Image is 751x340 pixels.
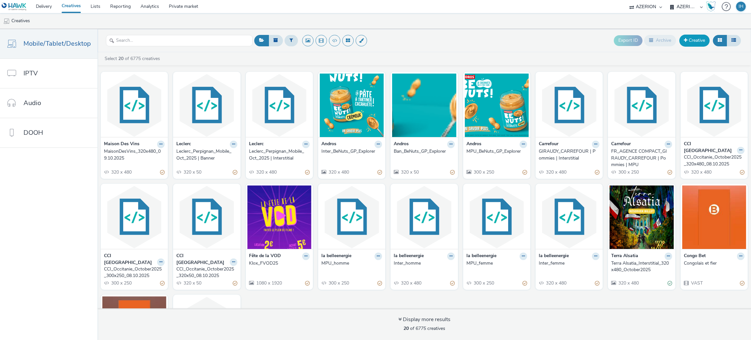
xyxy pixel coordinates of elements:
div: Inter_BeNuts_GP_Explorer [321,148,379,155]
span: 300 x 250 [473,280,494,286]
div: Congolais et fier [684,260,742,267]
strong: la belleenergie [394,253,424,260]
div: Klox_FVOD25 [249,260,307,267]
strong: Carrefour [539,141,558,148]
a: Inter_homme [394,260,454,267]
div: Partially valid [668,169,672,176]
span: Audio [23,98,41,108]
strong: CCI [GEOGRAPHIC_DATA] [104,253,155,266]
a: Creative [679,35,710,46]
div: Hawk Academy [706,1,716,12]
span: 320 x 480 [328,169,349,175]
div: Inter_femme [539,260,597,267]
span: Mobile/Tablet/Desktop [23,39,91,48]
div: Partially valid [305,169,310,176]
span: 320 x 480 [545,169,567,175]
img: undefined Logo [2,3,27,11]
div: Partially valid [595,169,599,176]
strong: CCI [GEOGRAPHIC_DATA] [684,141,735,154]
strong: la belleenergie [466,253,496,260]
strong: la belleenergie [539,253,569,260]
img: MPU_femme visual [465,185,529,249]
strong: Andros [394,141,409,148]
button: Archive [644,35,676,46]
div: Partially valid [305,280,310,287]
img: Ban_BeNuts_GP_Explorer visual [392,73,456,137]
img: Leclerc_Perpignan_Mobile_Oct_2025 | Interstitial visual [247,73,311,137]
a: Hawk Academy [706,1,718,12]
input: Search... [106,35,253,46]
strong: CCI [GEOGRAPHIC_DATA] [176,253,228,266]
div: MaisonDesVins_320x480_09.10.2025 [104,148,162,162]
span: 300 x 250 [618,169,639,175]
img: CCI_Occitanie_October2025_320x480_08.10.2025 visual [682,73,746,137]
div: Partially valid [377,280,382,287]
div: CCI_Occitanie_October2025_320x480_08.10.2025 [684,154,742,167]
img: MPU_homme visual [320,185,384,249]
div: MPU_femme [466,260,524,267]
a: Leclerc_Perpignan_Mobile_Oct_2025 | Banner [176,148,237,162]
span: 1080 x 1920 [256,280,282,286]
img: Klox_FVOD25 visual [247,185,311,249]
img: mobile [3,18,10,24]
div: Terra Alsatia_Interstitial_320x480_October2025 [611,260,669,273]
div: MPU_homme [321,260,379,267]
span: IPTV [23,69,38,78]
strong: Fête de la VOD [249,253,281,260]
img: Inter_femme visual [537,185,601,249]
div: Partially valid [740,169,744,176]
div: Partially valid [523,280,527,287]
div: FR_AGENCE COMPACT_GIRAUDY_CARREFOUR | Pommies | MPU [611,148,669,168]
div: CCI_Occitanie_October2025_320x50_08.10.2025 [176,266,234,279]
span: 320 x 480 [256,169,277,175]
div: Partially valid [450,280,455,287]
strong: Leclerc [249,141,264,148]
span: 320 x 480 [110,169,132,175]
div: Valid [668,280,672,287]
div: GIRAUDY_CARREFOUR | Pommies | Interstitial [539,148,597,162]
a: Ban_BeNuts_GP_Explorer [394,148,454,155]
span: of 6775 creatives [404,325,445,332]
span: 300 x 250 [110,280,132,286]
a: CCI_Occitanie_October2025_320x480_08.10.2025 [684,154,744,167]
div: Partially valid [160,280,165,287]
img: Terra Alsatia_Interstitial_320x480_October2025 visual [610,185,673,249]
button: Export ID [614,35,642,46]
strong: Andros [466,141,481,148]
div: Partially valid [523,169,527,176]
img: GIRAUDY_CARREFOUR | Pommies | Interstitial visual [537,73,601,137]
strong: Maison Des Vins [104,141,140,148]
div: IH [739,2,744,11]
div: Partially valid [450,169,455,176]
img: MaisonDesVins_320x480_09.10.2025 visual [102,73,166,137]
strong: 20 [118,55,124,62]
a: Klox_FVOD25 [249,260,310,267]
div: Inter_homme [394,260,452,267]
button: Grid [713,35,727,46]
span: 300 x 250 [328,280,349,286]
span: 320 x 50 [183,169,201,175]
div: Leclerc_Perpignan_Mobile_Oct_2025 | Interstitial [249,148,307,162]
span: 300 x 250 [473,169,494,175]
a: CCI_Occitanie_October2025_300x250_08.10.2025 [104,266,165,279]
img: Inter_BeNuts_GP_Explorer visual [320,73,384,137]
a: MPU_femme [466,260,527,267]
img: FR_AGENCE COMPACT_GIRAUDY_CARREFOUR | Pommies | MPU visual [610,73,673,137]
span: VAST [690,280,703,286]
span: 320 x 480 [690,169,712,175]
a: MPU_homme [321,260,382,267]
a: GIRAUDY_CARREFOUR | Pommies | Interstitial [539,148,599,162]
strong: Andros [321,141,336,148]
img: Inter_homme visual [392,185,456,249]
a: Inter_BeNuts_GP_Explorer [321,148,382,155]
span: 320 x 480 [400,280,421,286]
strong: 20 [404,325,409,332]
div: Display more results [398,316,450,323]
strong: Terra Alsatia [611,253,638,260]
a: CCI_Occitanie_October2025_320x50_08.10.2025 [176,266,237,279]
a: FR_AGENCE COMPACT_GIRAUDY_CARREFOUR | Pommies | MPU [611,148,672,168]
strong: Leclerc [176,141,191,148]
span: 320 x 50 [183,280,201,286]
span: 320 x 480 [618,280,639,286]
a: Terra Alsatia_Interstitial_320x480_October2025 [611,260,672,273]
